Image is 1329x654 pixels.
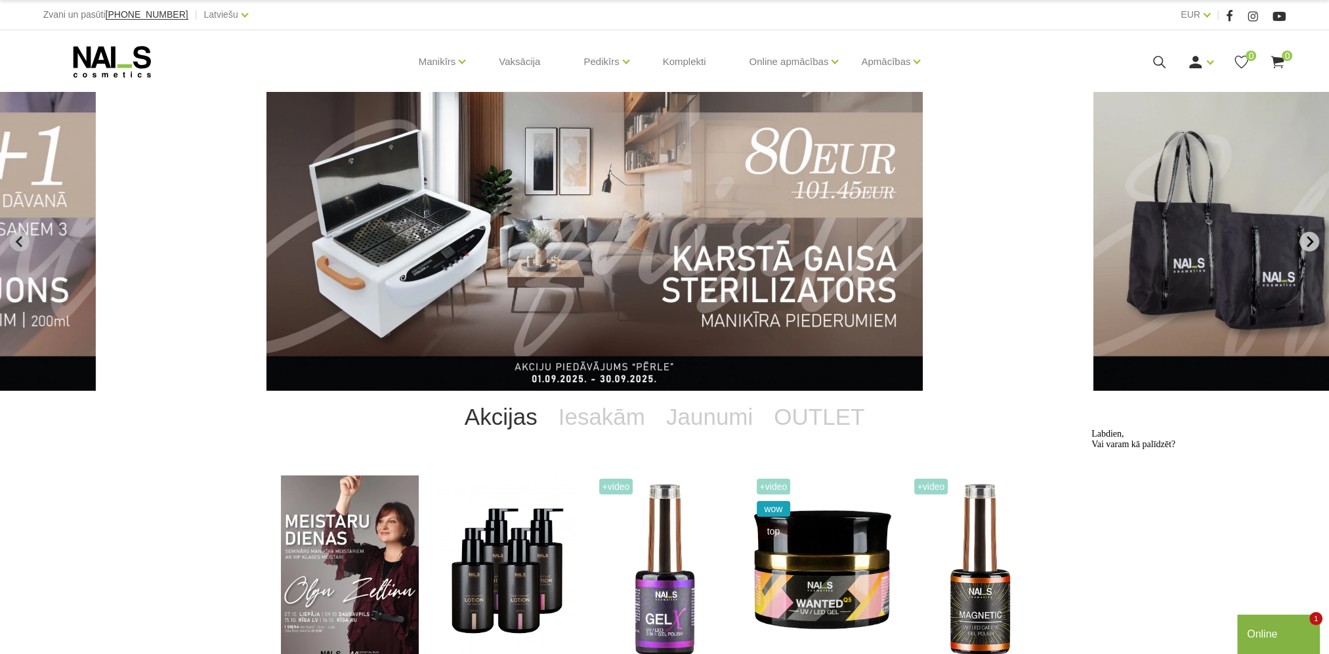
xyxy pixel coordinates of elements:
[1269,54,1286,70] a: 0
[106,10,188,20] a: [PHONE_NUMBER]
[195,7,198,23] span: |
[454,391,548,443] a: Akcijas
[43,7,188,23] div: Zvani un pasūti
[1233,54,1250,70] a: 0
[757,501,791,517] span: wow
[488,30,551,93] a: Vaksācija
[1217,7,1219,23] span: |
[757,523,791,539] span: top
[1086,424,1322,608] iframe: chat widget
[599,479,633,494] span: +Video
[749,35,828,88] a: Online apmācības
[763,391,875,443] a: OUTLET
[1299,232,1319,251] button: Next slide
[5,5,89,26] span: Labdien, Vai varam kā palīdzēt?
[106,9,188,20] span: [PHONE_NUMBER]
[266,92,1064,391] li: 8 of 14
[204,7,238,22] a: Latviešu
[419,35,456,88] a: Manikīrs
[1237,612,1322,654] iframe: chat widget
[5,5,242,26] div: Labdien,Vai varam kā palīdzēt?
[583,35,619,88] a: Pedikīrs
[1181,7,1200,22] a: EUR
[1246,51,1256,61] span: 0
[548,391,656,443] a: Iesakām
[10,232,30,251] button: Previous slide
[652,30,717,93] a: Komplekti
[861,35,910,88] a: Apmācības
[656,391,763,443] a: Jaunumi
[1282,51,1292,61] span: 0
[757,479,791,494] span: +Video
[914,479,948,494] span: +Video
